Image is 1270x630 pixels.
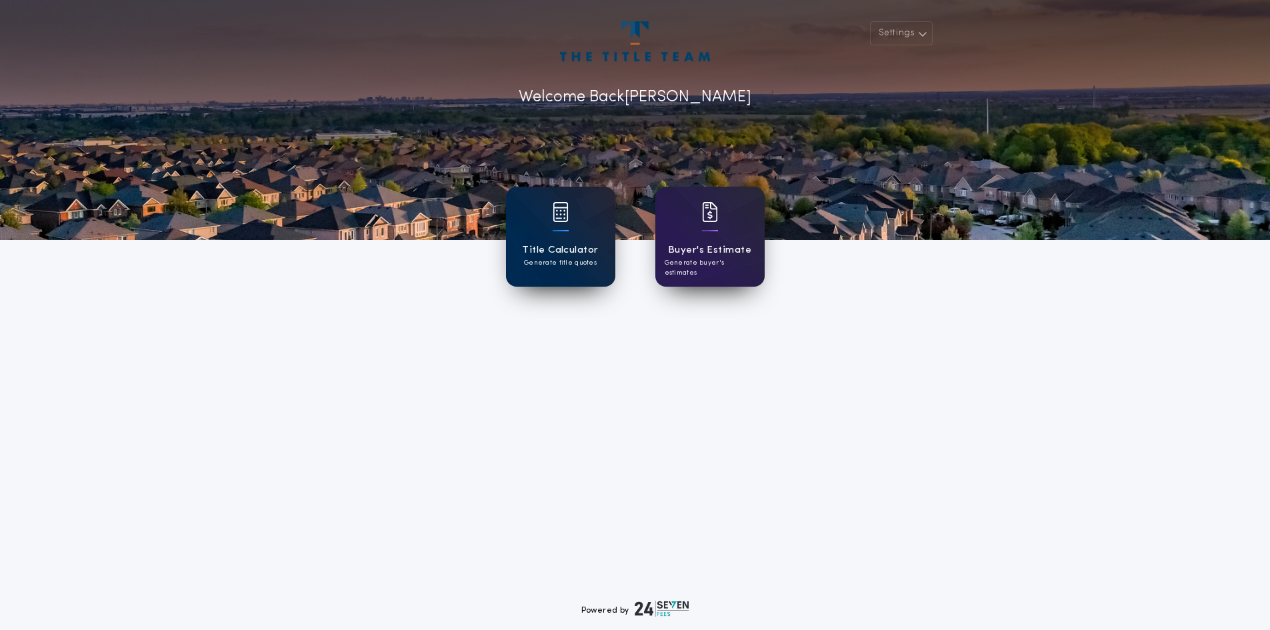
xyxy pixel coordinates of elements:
button: Settings [870,21,933,45]
p: Generate title quotes [524,258,597,268]
p: Generate buyer's estimates [665,258,755,278]
img: account-logo [560,21,709,61]
img: card icon [553,202,569,222]
h1: Title Calculator [522,243,598,258]
a: card iconTitle CalculatorGenerate title quotes [506,187,615,287]
img: logo [635,601,689,617]
img: card icon [702,202,718,222]
a: card iconBuyer's EstimateGenerate buyer's estimates [655,187,765,287]
h1: Buyer's Estimate [668,243,751,258]
p: Welcome Back [PERSON_NAME] [519,85,751,109]
div: Powered by [581,601,689,617]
